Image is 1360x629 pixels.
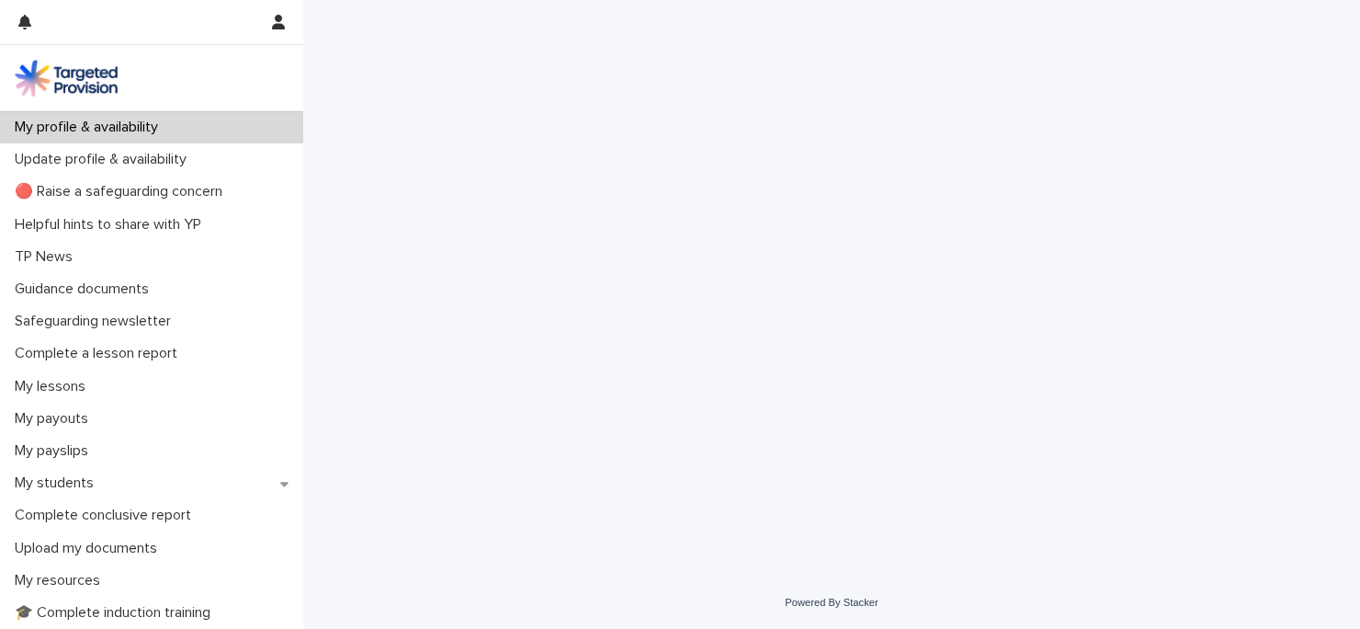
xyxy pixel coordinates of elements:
[15,60,118,97] img: M5nRWzHhSzIhMunXDL62
[7,475,108,492] p: My students
[7,216,216,234] p: Helpful hints to share with YP
[7,248,87,266] p: TP News
[7,604,225,622] p: 🎓 Complete induction training
[7,410,103,428] p: My payouts
[7,119,173,136] p: My profile & availability
[7,345,192,362] p: Complete a lesson report
[7,280,164,298] p: Guidance documents
[7,442,103,460] p: My payslips
[785,597,878,608] a: Powered By Stacker
[7,572,115,589] p: My resources
[7,151,201,168] p: Update profile & availability
[7,540,172,557] p: Upload my documents
[7,378,100,395] p: My lessons
[7,507,206,524] p: Complete conclusive report
[7,183,237,200] p: 🔴 Raise a safeguarding concern
[7,313,186,330] p: Safeguarding newsletter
